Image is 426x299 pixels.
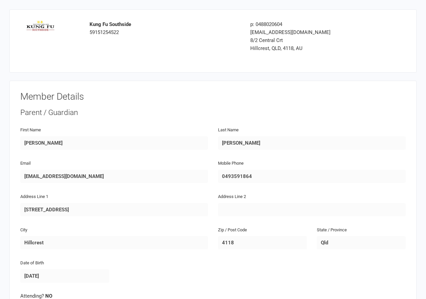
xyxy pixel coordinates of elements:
[250,20,369,28] div: p: 0488020604
[218,127,239,134] label: Last Name
[20,160,31,167] label: Email
[25,20,55,32] img: logo.png
[250,28,369,36] div: [EMAIL_ADDRESS][DOMAIN_NAME]
[317,227,347,234] label: State / Province
[20,92,406,102] h3: Member Details
[20,107,406,118] div: Parent / Guardian
[45,293,52,299] strong: NO
[20,127,41,134] label: First Name
[90,20,240,36] div: 59151254522
[90,21,131,27] strong: Kung Fu Southside
[250,36,369,44] div: 8/2 Central Crt
[218,160,244,167] label: Mobile Phone
[250,44,369,52] div: Hillcrest, QLD, 4118, AU
[218,227,247,234] label: Zip / Post Code
[20,227,27,234] label: City
[20,293,44,299] span: Attending?
[20,193,48,200] label: Address Line 1
[20,260,44,267] label: Date of Birth
[218,193,246,200] label: Address Line 2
